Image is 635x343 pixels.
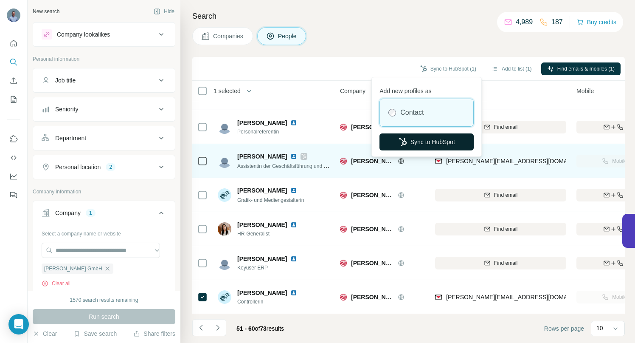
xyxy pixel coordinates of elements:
[486,62,538,75] button: Add to list (1)
[192,10,625,22] h4: Search
[33,24,175,45] button: Company lookalikes
[551,17,563,27] p: 187
[213,32,244,40] span: Companies
[57,30,110,39] div: Company lookalikes
[33,188,175,196] p: Company information
[236,325,284,332] span: results
[435,293,442,301] img: provider findymail logo
[446,158,596,164] span: [PERSON_NAME][EMAIL_ADDRESS][DOMAIN_NAME]
[33,329,57,338] button: Clear
[7,36,20,51] button: Quick start
[33,70,175,91] button: Job title
[351,225,393,233] span: [PERSON_NAME] GmbH
[237,128,307,136] span: Personalreferentin
[577,16,616,28] button: Buy credits
[494,225,517,233] span: Find email
[237,152,287,161] span: [PERSON_NAME]
[33,8,59,15] div: New search
[55,134,86,142] div: Department
[7,150,20,165] button: Use Surfe API
[435,189,566,201] button: Find email
[237,187,287,194] span: [PERSON_NAME]
[435,121,566,133] button: Find email
[351,157,393,165] span: [PERSON_NAME] GmbH
[237,162,373,169] span: Assistentin der Geschäftsführung und Teamleitung Empfang
[237,230,307,238] span: HR-Generalist
[8,314,29,334] div: Open Intercom Messenger
[55,209,81,217] div: Company
[340,226,347,232] img: Logo of Möhlenhoff GmbH
[494,123,517,131] span: Find email
[7,54,20,70] button: Search
[237,197,304,203] span: Grafik- und Mediengestalterin
[290,289,297,296] img: LinkedIn logo
[351,293,393,301] span: [PERSON_NAME] GmbH
[541,62,621,75] button: Find emails & mobiles (1)
[218,120,231,134] img: Avatar
[7,187,20,203] button: Feedback
[218,222,231,236] img: Avatar
[290,187,297,194] img: LinkedIn logo
[33,203,175,227] button: Company1
[237,289,287,297] span: [PERSON_NAME]
[379,133,474,150] button: Sync to HubSpot
[42,280,70,287] button: Clear all
[55,105,78,113] div: Seniority
[414,62,482,75] button: Sync to HubSpot (1)
[7,169,20,184] button: Dashboard
[400,108,424,118] label: Contact
[237,264,307,272] span: Keyuser ERP
[218,154,231,168] img: Avatar
[340,158,347,164] img: Logo of Möhlenhoff GmbH
[290,221,297,228] img: LinkedIn logo
[494,259,517,267] span: Find email
[446,294,596,300] span: [PERSON_NAME][EMAIL_ADDRESS][DOMAIN_NAME]
[70,296,138,304] div: 1570 search results remaining
[55,76,76,85] div: Job title
[494,191,517,199] span: Find email
[255,325,260,332] span: of
[209,319,226,336] button: Navigate to next page
[435,157,442,165] img: provider findymail logo
[33,128,175,148] button: Department
[214,87,241,95] span: 1 selected
[544,324,584,333] span: Rows per page
[133,329,175,338] button: Share filters
[237,298,307,306] span: Controllerin
[435,257,566,269] button: Find email
[7,131,20,147] button: Use Surfe on LinkedIn
[33,99,175,119] button: Seniority
[33,157,175,177] button: Personal location2
[55,163,101,171] div: Personal location
[7,92,20,107] button: My lists
[237,255,287,263] span: [PERSON_NAME]
[86,209,96,217] div: 1
[340,294,347,300] img: Logo of Möhlenhoff GmbH
[340,260,347,266] img: Logo of Möhlenhoff GmbH
[340,124,347,130] img: Logo of Möhlenhoff GmbH
[44,265,102,272] span: [PERSON_NAME] GmbH
[557,65,615,73] span: Find emails & mobiles (1)
[218,256,231,270] img: Avatar
[237,119,287,127] span: [PERSON_NAME]
[290,119,297,126] img: LinkedIn logo
[192,319,209,336] button: Navigate to previous page
[351,259,393,267] span: [PERSON_NAME] GmbH
[33,55,175,63] p: Personal information
[260,325,267,332] span: 73
[351,191,393,199] span: [PERSON_NAME] GmbH
[278,32,298,40] span: People
[379,83,474,95] p: Add new profiles as
[290,153,297,160] img: LinkedIn logo
[218,290,231,304] img: Avatar
[7,73,20,88] button: Enrich CSV
[576,87,594,95] span: Mobile
[106,163,115,171] div: 2
[351,123,393,131] span: [PERSON_NAME] GmbH
[290,255,297,262] img: LinkedIn logo
[42,227,166,238] div: Select a company name or website
[148,5,180,18] button: Hide
[236,325,255,332] span: 51 - 60
[340,192,347,198] img: Logo of Möhlenhoff GmbH
[596,324,603,332] p: 10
